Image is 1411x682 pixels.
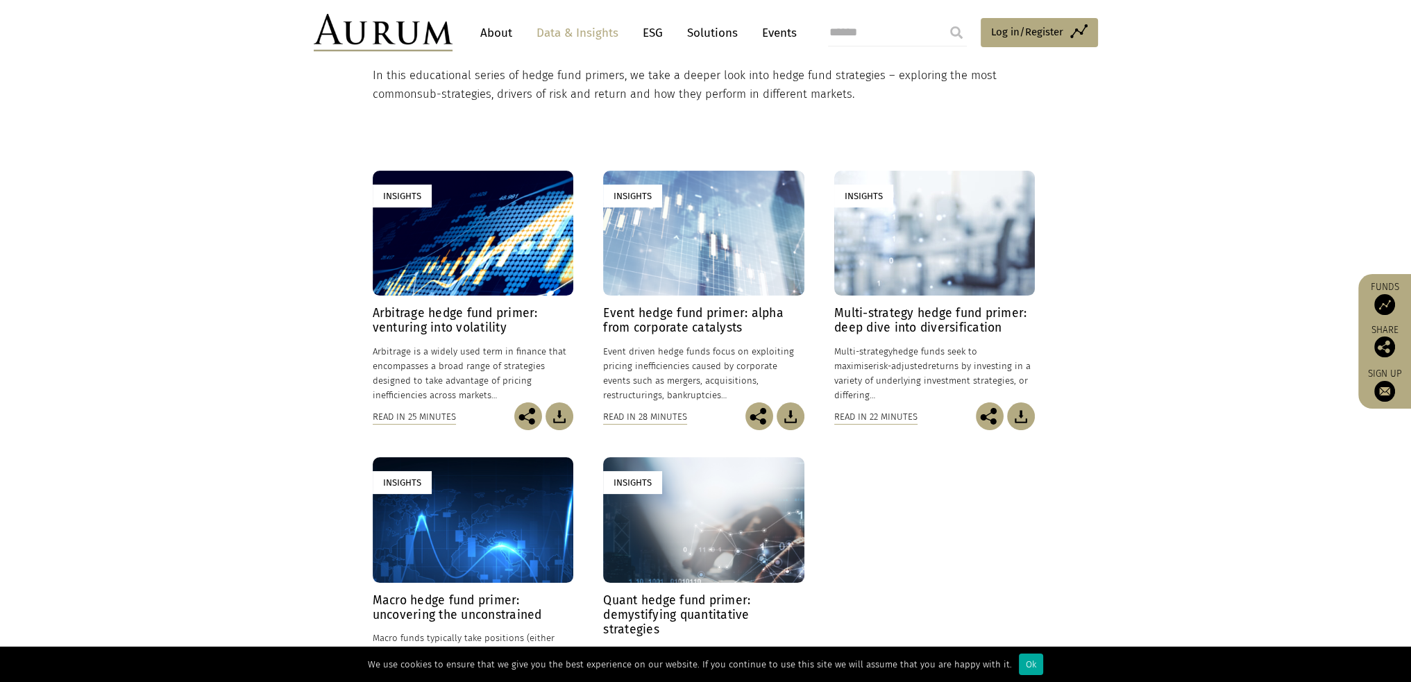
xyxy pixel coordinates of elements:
[603,306,804,335] h4: Event hedge fund primer: alpha from corporate catalysts
[976,402,1004,430] img: Share this post
[603,344,804,403] p: Event driven hedge funds focus on exploiting pricing inefficiencies caused by corporate events su...
[603,185,662,207] div: Insights
[1007,402,1035,430] img: Download Article
[1374,336,1395,357] img: Share this post
[1365,281,1404,315] a: Funds
[1019,654,1043,675] div: Ok
[603,593,804,637] h4: Quant hedge fund primer: demystifying quantitative strategies
[603,471,662,494] div: Insights
[514,402,542,430] img: Share this post
[373,593,573,622] h4: Macro hedge fund primer: uncovering the unconstrained
[1365,368,1404,402] a: Sign up
[991,24,1063,40] span: Log in/Register
[834,346,893,357] span: Multi-strategy
[755,20,797,46] a: Events
[834,185,893,207] div: Insights
[530,20,625,46] a: Data & Insights
[834,171,1035,403] a: Insights Multi-strategy hedge fund primer: deep dive into diversification Multi-strategyhedge fun...
[417,87,491,101] span: sub-strategies
[745,402,773,430] img: Share this post
[834,409,918,425] div: Read in 22 minutes
[373,171,573,403] a: Insights Arbitrage hedge fund primer: venturing into volatility Arbitrage is a widely used term i...
[603,171,804,403] a: Insights Event hedge fund primer: alpha from corporate catalysts Event driven hedge funds focus o...
[873,361,928,371] span: risk-adjusted
[636,20,670,46] a: ESG
[373,344,573,403] p: Arbitrage is a widely used term in finance that encompasses a broad range of strategies designed ...
[834,306,1035,335] h4: Multi-strategy hedge fund primer: deep dive into diversification
[314,14,453,51] img: Aurum
[777,402,804,430] img: Download Article
[1365,325,1404,357] div: Share
[373,306,573,335] h4: Arbitrage hedge fund primer: venturing into volatility
[373,67,1036,103] p: In this educational series of hedge fund primers, we take a deeper look into hedge fund strategie...
[603,409,687,425] div: Read in 28 minutes
[1374,381,1395,402] img: Sign up to our newsletter
[373,185,432,207] div: Insights
[546,402,573,430] img: Download Article
[981,18,1098,47] a: Log in/Register
[943,19,970,46] input: Submit
[680,20,745,46] a: Solutions
[834,344,1035,403] p: hedge funds seek to maximise returns by investing in a variety of underlying investment strategie...
[473,20,519,46] a: About
[1374,294,1395,315] img: Access Funds
[373,409,456,425] div: Read in 25 minutes
[373,471,432,494] div: Insights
